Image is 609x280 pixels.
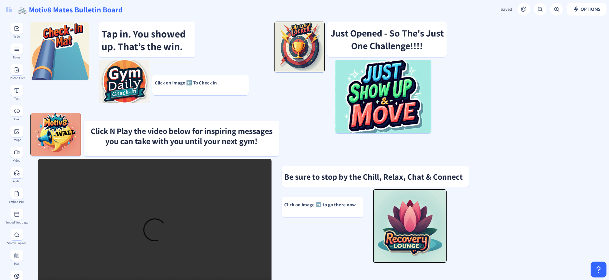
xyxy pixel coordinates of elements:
[284,171,463,182] strong: Be sure to stop by the Chill, Relax, Chat & Connect
[284,202,356,208] strong: Click on Image ➡️ to go there now
[501,6,512,12] span: Saved
[5,262,28,265] div: Map
[5,76,28,80] div: Upload Files
[155,80,217,86] strong: Click on Image ⬅️ To Check In
[5,241,28,245] div: Search Engines
[567,3,606,16] button: Options
[91,125,272,146] strong: Click N Play the video below for inspiring messages you can take with you until your next gym!
[5,56,28,59] div: Notes
[573,7,600,12] span: Options
[17,4,27,14] span: 🚲
[101,27,186,53] strong: Tap in. You showed up. That’s the win.
[5,97,28,100] div: Text
[5,117,28,121] div: Link
[5,35,28,38] div: To-Do
[5,138,28,142] div: Image
[6,7,12,12] img: logo.svg
[5,179,28,183] div: Audio
[5,200,28,203] div: Embed PDF
[5,159,28,162] div: Video
[5,221,28,224] div: Embed Webpage
[331,27,444,52] strong: Just Opened - So The's Just One Challenge!!!!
